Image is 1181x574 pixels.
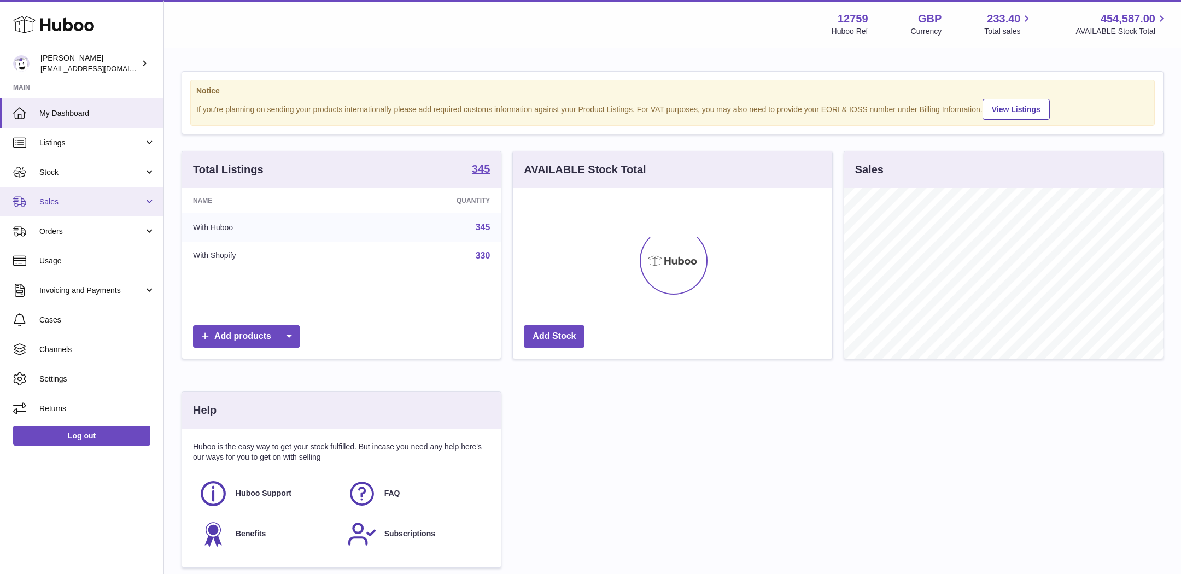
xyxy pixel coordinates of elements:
[39,197,144,207] span: Sales
[347,479,485,508] a: FAQ
[196,97,1149,120] div: If you're planning on sending your products internationally please add required customs informati...
[1075,26,1168,37] span: AVAILABLE Stock Total
[983,99,1050,120] a: View Listings
[182,188,354,213] th: Name
[13,55,30,72] img: sofiapanwar@unndr.com
[193,403,217,418] h3: Help
[236,529,266,539] span: Benefits
[476,251,490,260] a: 330
[198,519,336,549] a: Benefits
[524,325,584,348] a: Add Stock
[984,26,1033,37] span: Total sales
[832,26,868,37] div: Huboo Ref
[39,315,155,325] span: Cases
[198,479,336,508] a: Huboo Support
[236,488,291,499] span: Huboo Support
[193,162,264,177] h3: Total Listings
[384,488,400,499] span: FAQ
[39,138,144,148] span: Listings
[39,226,144,237] span: Orders
[347,519,485,549] a: Subscriptions
[984,11,1033,37] a: 233.40 Total sales
[182,242,354,270] td: With Shopify
[918,11,942,26] strong: GBP
[472,163,490,177] a: 345
[472,163,490,174] strong: 345
[524,162,646,177] h3: AVAILABLE Stock Total
[193,325,300,348] a: Add products
[40,53,139,74] div: [PERSON_NAME]
[39,374,155,384] span: Settings
[39,108,155,119] span: My Dashboard
[384,529,435,539] span: Subscriptions
[476,222,490,232] a: 345
[855,162,884,177] h3: Sales
[1075,11,1168,37] a: 454,587.00 AVAILABLE Stock Total
[13,426,150,446] a: Log out
[182,213,354,242] td: With Huboo
[39,403,155,414] span: Returns
[193,442,490,462] p: Huboo is the easy way to get your stock fulfilled. But incase you need any help here's our ways f...
[39,256,155,266] span: Usage
[39,285,144,296] span: Invoicing and Payments
[39,344,155,355] span: Channels
[1101,11,1155,26] span: 454,587.00
[911,26,942,37] div: Currency
[196,86,1149,96] strong: Notice
[354,188,501,213] th: Quantity
[39,167,144,178] span: Stock
[838,11,868,26] strong: 12759
[40,64,161,73] span: [EMAIL_ADDRESS][DOMAIN_NAME]
[987,11,1020,26] span: 233.40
